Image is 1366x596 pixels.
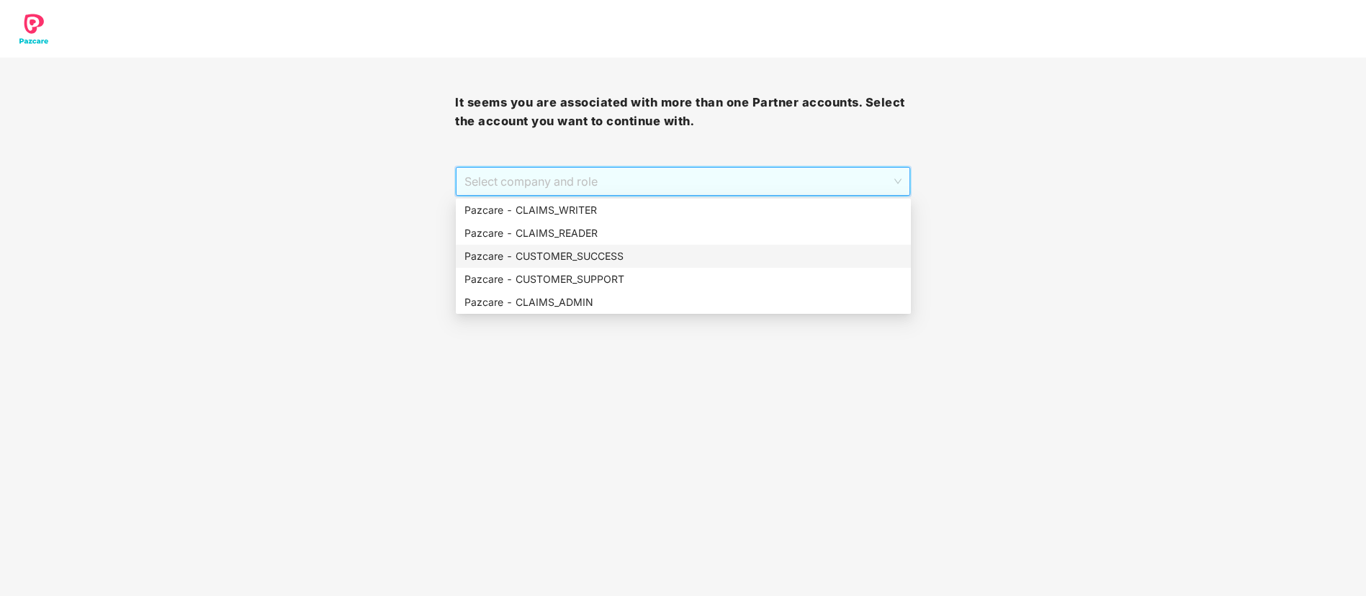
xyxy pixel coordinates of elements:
[464,294,902,310] div: Pazcare - CLAIMS_ADMIN
[464,271,902,287] div: Pazcare - CUSTOMER_SUPPORT
[456,291,911,314] div: Pazcare - CLAIMS_ADMIN
[456,268,911,291] div: Pazcare - CUSTOMER_SUPPORT
[464,202,902,218] div: Pazcare - CLAIMS_WRITER
[464,168,901,195] span: Select company and role
[456,199,911,222] div: Pazcare - CLAIMS_WRITER
[464,225,902,241] div: Pazcare - CLAIMS_READER
[464,248,902,264] div: Pazcare - CUSTOMER_SUCCESS
[456,222,911,245] div: Pazcare - CLAIMS_READER
[456,245,911,268] div: Pazcare - CUSTOMER_SUCCESS
[455,94,910,130] h3: It seems you are associated with more than one Partner accounts. Select the account you want to c...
